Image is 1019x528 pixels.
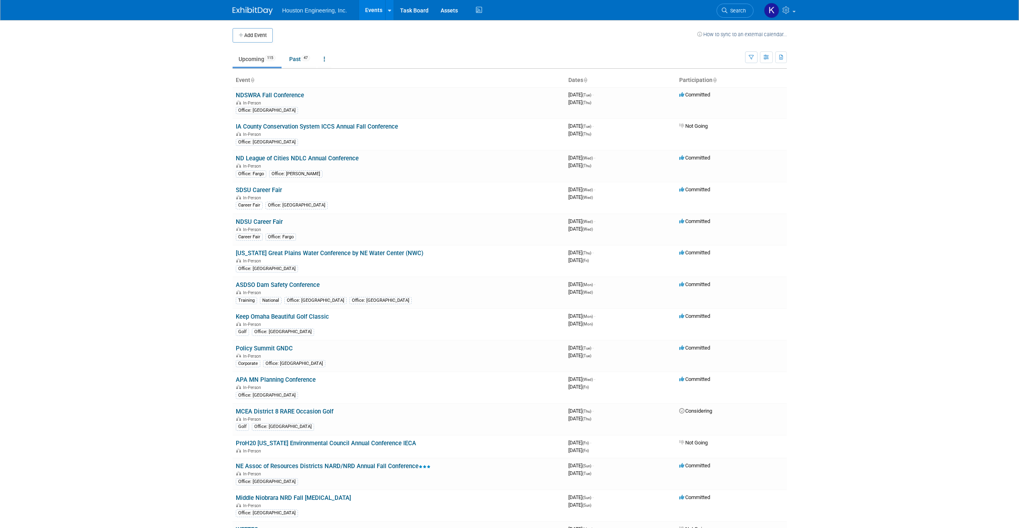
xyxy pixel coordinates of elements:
span: (Tue) [582,346,591,350]
img: In-Person Event [236,164,241,168]
span: In-Person [243,195,263,201]
span: [DATE] [568,131,591,137]
img: In-Person Event [236,417,241,421]
span: In-Person [243,503,263,508]
div: Office: [GEOGRAPHIC_DATA] [252,423,314,430]
th: Event [233,74,565,87]
div: Golf [236,328,249,336]
span: - [592,123,594,129]
span: (Tue) [582,93,591,97]
div: Office: [GEOGRAPHIC_DATA] [236,265,298,272]
span: In-Person [243,417,263,422]
span: 115 [265,55,276,61]
div: Office: Fargo [236,170,266,178]
img: In-Person Event [236,354,241,358]
div: Office: [GEOGRAPHIC_DATA] [349,297,412,304]
span: (Thu) [582,164,591,168]
div: Office: [GEOGRAPHIC_DATA] [236,107,298,114]
span: (Tue) [582,354,591,358]
span: (Mon) [582,322,593,326]
span: - [594,186,595,192]
span: Committed [679,463,710,469]
span: (Thu) [582,100,591,105]
a: SDSU Career Fair [236,186,282,194]
span: (Fri) [582,385,589,389]
span: In-Person [243,354,263,359]
span: [DATE] [568,99,591,105]
span: [DATE] [568,415,591,422]
img: In-Person Event [236,227,241,231]
span: Committed [679,345,710,351]
span: [DATE] [568,321,593,327]
span: (Mon) [582,282,593,287]
img: In-Person Event [236,471,241,475]
span: [DATE] [568,408,594,414]
div: Office: [GEOGRAPHIC_DATA] [284,297,347,304]
span: In-Person [243,100,263,106]
span: In-Person [243,258,263,264]
div: National [260,297,282,304]
span: - [594,376,595,382]
div: Office: [PERSON_NAME] [269,170,323,178]
span: - [592,494,594,500]
span: In-Person [243,164,263,169]
div: Office: [GEOGRAPHIC_DATA] [236,139,298,146]
span: [DATE] [568,345,594,351]
span: In-Person [243,322,263,327]
span: (Wed) [582,290,593,295]
span: (Wed) [582,227,593,231]
span: (Thu) [582,251,591,255]
th: Dates [565,74,676,87]
div: Career Fair [236,233,263,241]
span: (Wed) [582,377,593,382]
img: In-Person Event [236,448,241,452]
div: Corporate [236,360,260,367]
span: [DATE] [568,92,594,98]
span: - [594,155,595,161]
span: Considering [679,408,712,414]
span: [DATE] [568,226,593,232]
span: (Sun) [582,503,591,508]
span: [DATE] [568,218,595,224]
span: Committed [679,281,710,287]
a: Sort by Participation Type [713,77,717,83]
span: [DATE] [568,162,591,168]
span: - [594,218,595,224]
a: Sort by Start Date [583,77,587,83]
span: Not Going [679,123,708,129]
a: MCEA District 8 RARE Occasion Golf [236,408,333,415]
a: ProH20 [US_STATE] Environmental Council Annual Conference IECA [236,440,416,447]
div: Office: [GEOGRAPHIC_DATA] [252,328,314,336]
span: Committed [679,376,710,382]
a: How to sync to an external calendar... [697,31,787,37]
span: (Wed) [582,188,593,192]
span: [DATE] [568,289,593,295]
span: Committed [679,313,710,319]
span: (Tue) [582,124,591,129]
span: (Wed) [582,219,593,224]
div: Office: [GEOGRAPHIC_DATA] [236,510,298,517]
span: (Fri) [582,441,589,445]
img: In-Person Event [236,258,241,262]
a: [US_STATE] Great Plains Water Conference by NE Water Center (NWC) [236,250,423,257]
span: (Fri) [582,448,589,453]
a: Past47 [283,51,316,67]
span: Committed [679,155,710,161]
span: (Tue) [582,471,591,476]
span: Committed [679,92,710,98]
span: [DATE] [568,257,589,263]
span: (Thu) [582,409,591,413]
span: [DATE] [568,376,595,382]
span: - [592,463,594,469]
span: - [592,250,594,256]
img: In-Person Event [236,100,241,104]
span: [DATE] [568,384,589,390]
img: In-Person Event [236,290,241,294]
a: APA MN Planning Conference [236,376,316,383]
a: Sort by Event Name [250,77,254,83]
span: (Thu) [582,417,591,421]
span: (Wed) [582,195,593,200]
img: In-Person Event [236,132,241,136]
span: [DATE] [568,494,594,500]
span: - [592,345,594,351]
